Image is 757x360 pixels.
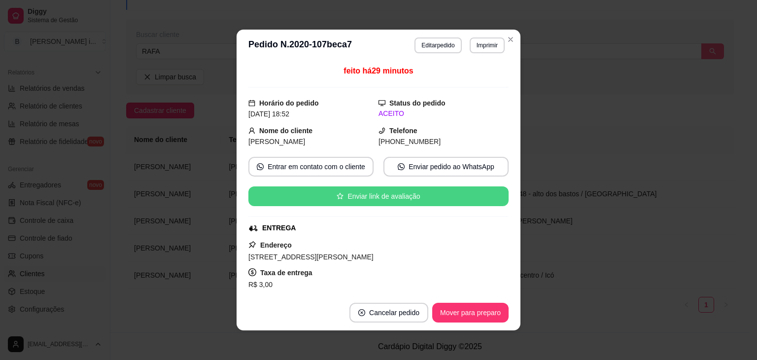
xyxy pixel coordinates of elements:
[383,157,509,177] button: whats-appEnviar pedido ao WhatsApp
[414,37,461,53] button: Editarpedido
[248,253,374,261] span: [STREET_ADDRESS][PERSON_NAME]
[344,67,413,75] span: feito há 29 minutos
[248,138,305,145] span: [PERSON_NAME]
[378,127,385,134] span: phone
[378,108,509,119] div: ACEITO
[378,138,441,145] span: [PHONE_NUMBER]
[260,269,312,277] strong: Taxa de entrega
[344,290,412,310] button: Copiar Endereço
[389,99,446,107] strong: Status do pedido
[257,163,264,170] span: whats-app
[337,193,344,200] span: star
[503,32,518,47] button: Close
[259,99,319,107] strong: Horário do pedido
[248,100,255,107] span: calendar
[349,303,428,323] button: close-circleCancelar pedido
[248,268,256,276] span: dollar
[248,281,273,288] span: R$ 3,00
[389,127,417,135] strong: Telefone
[398,163,405,170] span: whats-app
[378,100,385,107] span: desktop
[248,127,255,134] span: user
[262,223,296,233] div: ENTREGA
[358,309,365,316] span: close-circle
[248,157,374,177] button: whats-appEntrar em contato com o cliente
[470,37,505,53] button: Imprimir
[248,110,289,118] span: [DATE] 18:52
[248,241,256,249] span: pushpin
[260,241,292,249] strong: Endereço
[432,303,509,323] button: Mover para preparo
[259,127,312,135] strong: Nome do cliente
[248,186,509,206] button: starEnviar link de avaliação
[248,37,352,53] h3: Pedido N. 2020-107beca7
